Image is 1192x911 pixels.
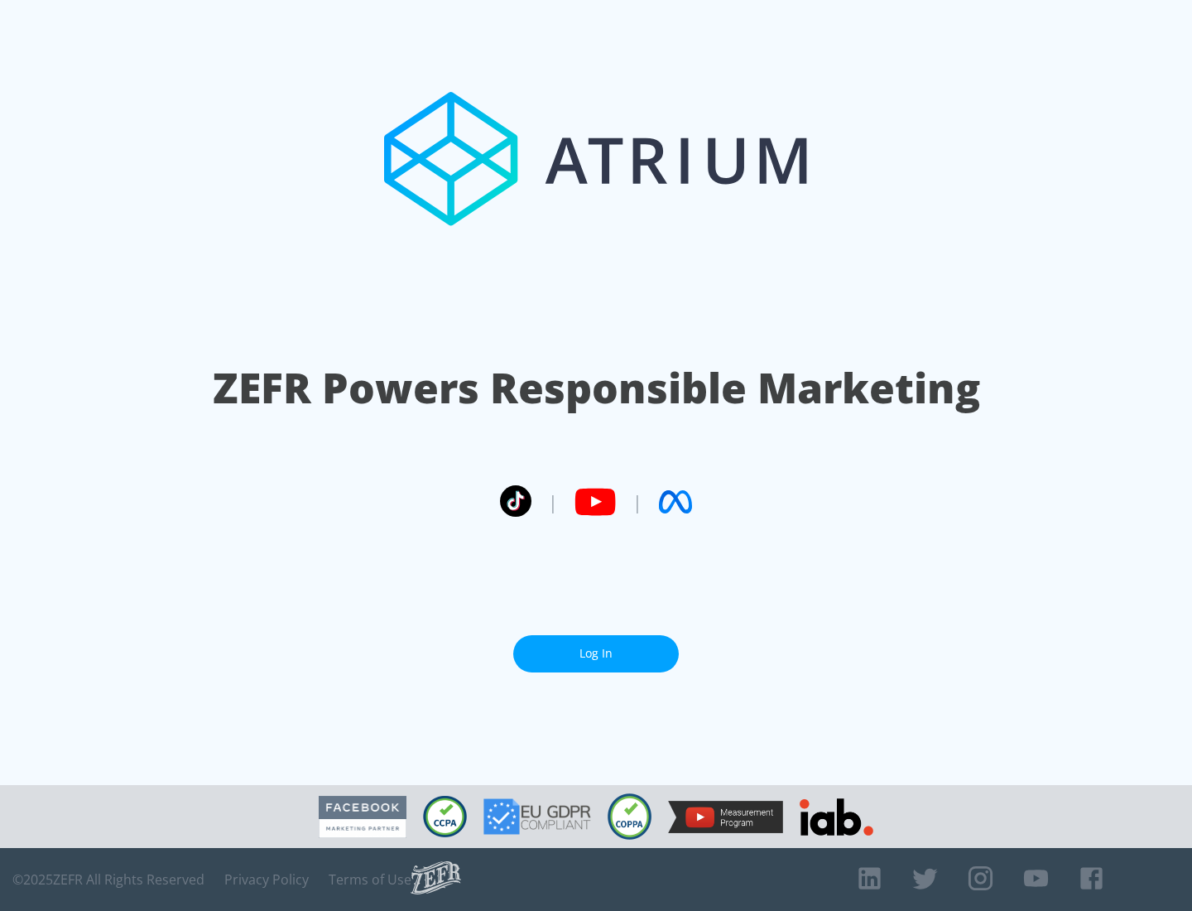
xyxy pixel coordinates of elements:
h1: ZEFR Powers Responsible Marketing [213,359,980,417]
img: YouTube Measurement Program [668,801,783,833]
a: Log In [513,635,679,672]
img: Facebook Marketing Partner [319,796,406,838]
a: Terms of Use [329,871,411,888]
img: CCPA Compliant [423,796,467,837]
img: IAB [800,798,873,836]
span: | [632,489,642,514]
span: | [548,489,558,514]
img: COPPA Compliant [608,793,651,840]
a: Privacy Policy [224,871,309,888]
img: GDPR Compliant [483,798,591,835]
span: © 2025 ZEFR All Rights Reserved [12,871,204,888]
